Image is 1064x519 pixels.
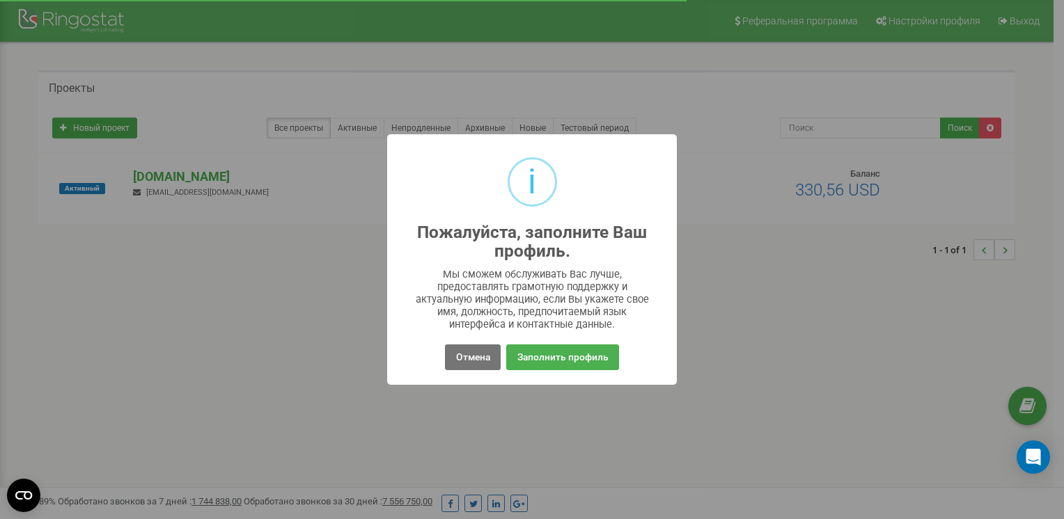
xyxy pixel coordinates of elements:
div: Мы сможем обслуживать Вас лучше, предоставлять грамотную поддержку и актуальную информацию, если ... [415,268,650,330]
button: Отмена [445,344,500,370]
button: Open CMP widget [7,479,40,512]
div: Open Intercom Messenger [1017,440,1050,474]
button: Заполнить профиль [506,344,618,370]
div: i [528,159,536,205]
h2: Пожалуйста, заполните Ваш профиль. [415,223,650,261]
